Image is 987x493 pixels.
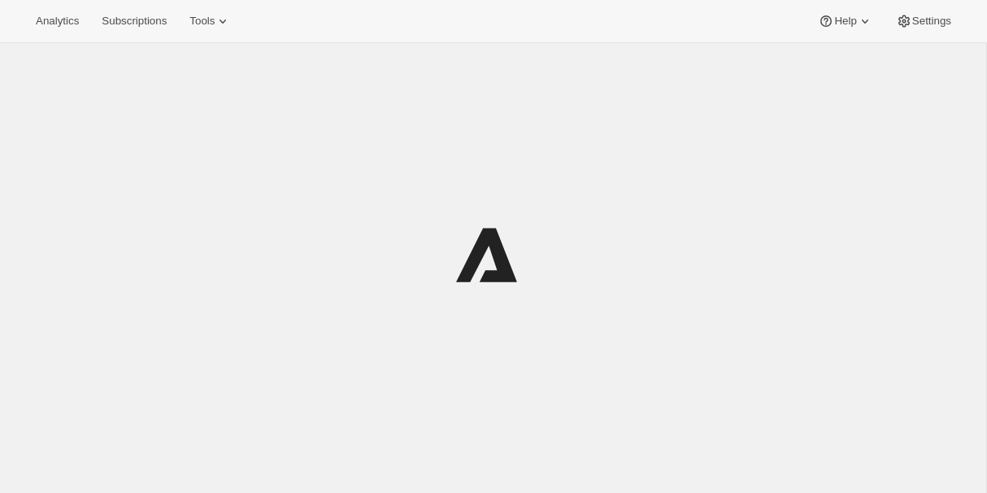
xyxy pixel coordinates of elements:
[912,15,951,28] span: Settings
[92,10,176,33] button: Subscriptions
[834,15,856,28] span: Help
[102,15,167,28] span: Subscriptions
[36,15,79,28] span: Analytics
[26,10,89,33] button: Analytics
[189,15,215,28] span: Tools
[180,10,241,33] button: Tools
[886,10,961,33] button: Settings
[808,10,882,33] button: Help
